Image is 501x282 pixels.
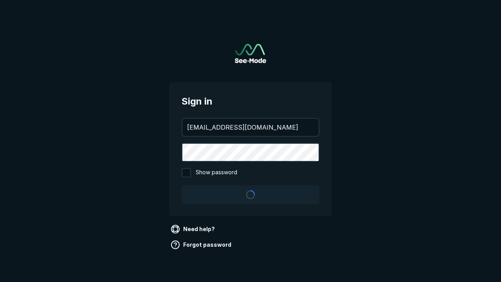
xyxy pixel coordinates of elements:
a: Forgot password [169,239,234,251]
span: Show password [196,168,237,177]
img: See-Mode Logo [235,44,266,63]
input: your@email.com [182,119,319,136]
a: Go to sign in [235,44,266,63]
span: Sign in [182,94,319,108]
a: Need help? [169,223,218,235]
